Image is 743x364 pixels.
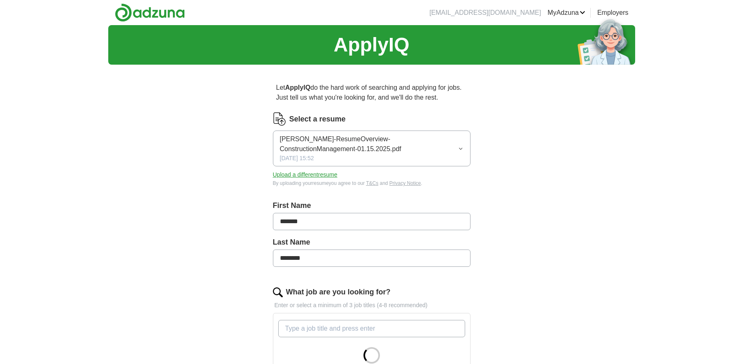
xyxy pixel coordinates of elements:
[333,30,409,60] h1: ApplyIQ
[273,79,470,106] p: Let do the hard work of searching and applying for jobs. Just tell us what you're looking for, an...
[273,170,338,179] button: Upload a differentresume
[273,200,470,211] label: First Name
[547,8,585,18] a: MyAdzuna
[273,301,470,310] p: Enter or select a minimum of 3 job titles (4-8 recommended)
[273,112,286,126] img: CV Icon
[286,287,391,298] label: What job are you looking for?
[280,154,314,163] span: [DATE] 15:52
[280,134,459,154] span: [PERSON_NAME]-ResumeOverview-ConstructionManagement-01.15.2025.pdf
[273,131,470,166] button: [PERSON_NAME]-ResumeOverview-ConstructionManagement-01.15.2025.pdf[DATE] 15:52
[389,180,421,186] a: Privacy Notice
[273,287,283,297] img: search.png
[366,180,378,186] a: T&Cs
[273,237,470,248] label: Last Name
[278,320,465,337] input: Type a job title and press enter
[429,8,541,18] li: [EMAIL_ADDRESS][DOMAIN_NAME]
[597,8,629,18] a: Employers
[115,3,185,22] img: Adzuna logo
[273,180,470,187] div: By uploading your resume you agree to our and .
[289,114,346,125] label: Select a resume
[285,84,310,91] strong: ApplyIQ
